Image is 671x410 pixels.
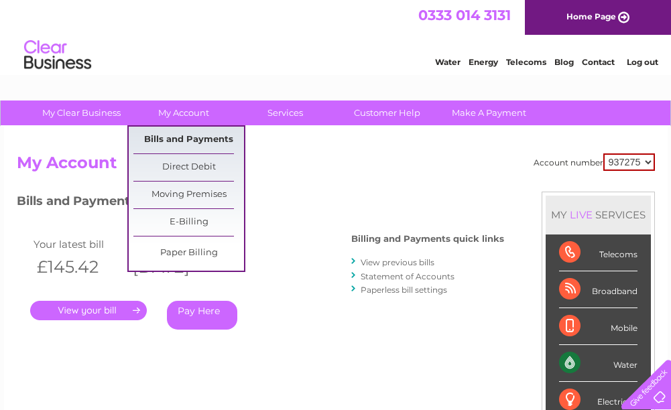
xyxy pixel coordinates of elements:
a: 0333 014 3131 [418,7,511,23]
th: [DATE] [126,253,223,281]
a: Telecoms [506,57,546,67]
a: My Clear Business [26,100,137,125]
a: E-Billing [133,209,244,236]
a: My Account [128,100,239,125]
a: Bills and Payments [133,127,244,153]
div: Account number [534,153,655,171]
img: logo.png [23,35,92,76]
a: Log out [627,57,658,67]
a: View previous bills [361,257,434,267]
div: Mobile [559,308,637,345]
a: Contact [582,57,615,67]
a: Statement of Accounts [361,271,454,281]
div: Water [559,345,637,382]
th: £145.42 [30,253,127,281]
a: Pay Here [167,301,237,330]
div: Broadband [559,271,637,308]
h3: Bills and Payments [17,192,504,215]
a: Customer Help [332,100,442,125]
div: Clear Business is a trading name of Verastar Limited (registered in [GEOGRAPHIC_DATA] No. 3667643... [19,7,653,65]
a: Energy [469,57,498,67]
a: Services [230,100,341,125]
a: Make A Payment [434,100,544,125]
a: . [30,301,147,320]
h4: Billing and Payments quick links [351,234,504,244]
a: Direct Debit [133,154,244,181]
td: Invoice date [126,235,223,253]
a: Moving Premises [133,182,244,208]
div: Telecoms [559,234,637,271]
div: LIVE [567,208,595,221]
h2: My Account [17,153,655,179]
a: Water [435,57,461,67]
div: MY SERVICES [546,196,651,234]
td: Your latest bill [30,235,127,253]
a: Blog [554,57,574,67]
a: Paper Billing [133,240,244,267]
a: Paperless bill settings [361,285,447,295]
